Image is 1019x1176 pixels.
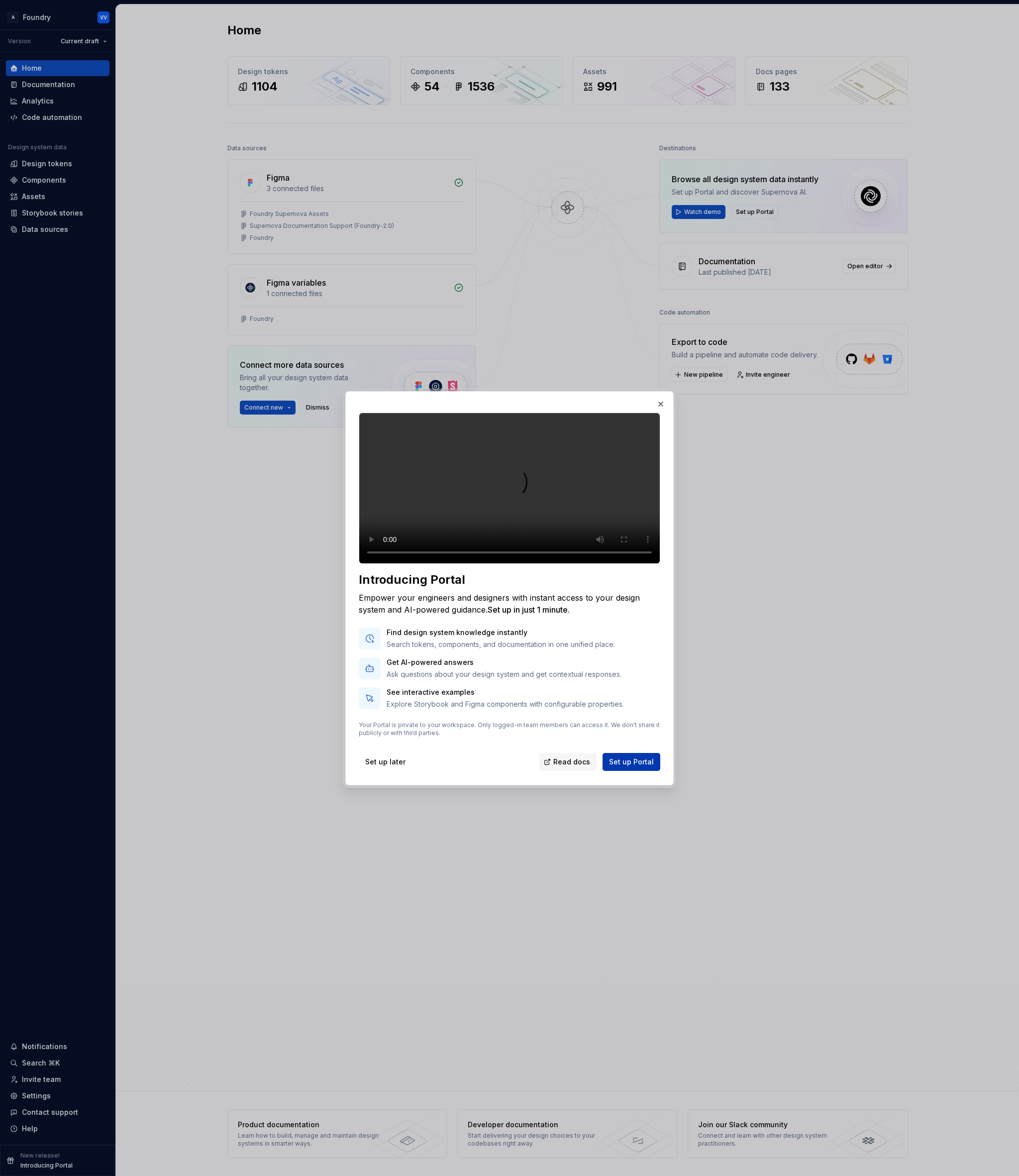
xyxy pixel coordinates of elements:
p: Your Portal is private to your workspace. Only logged-in team members can access it. We don't sha... [359,721,660,737]
span: Set up later [365,757,406,767]
p: Get AI-powered answers [387,657,621,667]
span: Read docs [553,757,590,767]
div: Empower your engineers and designers with instant access to your design system and AI-powered gui... [359,592,660,616]
p: Ask questions about your design system and get contextual responses. [387,669,621,679]
div: Introducing Portal [359,572,660,588]
span: Set up in just 1 minute. [488,605,570,615]
a: Read docs [539,753,597,771]
p: Explore Storybook and Figma components with configurable properties. [387,699,624,709]
p: See interactive examples [387,687,624,697]
button: Set up Portal [603,753,660,771]
button: Set up later [359,753,412,771]
span: Set up Portal [609,757,654,767]
p: Find design system knowledge instantly [387,628,615,638]
p: Search tokens, components, and documentation in one unified place. [387,640,615,649]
